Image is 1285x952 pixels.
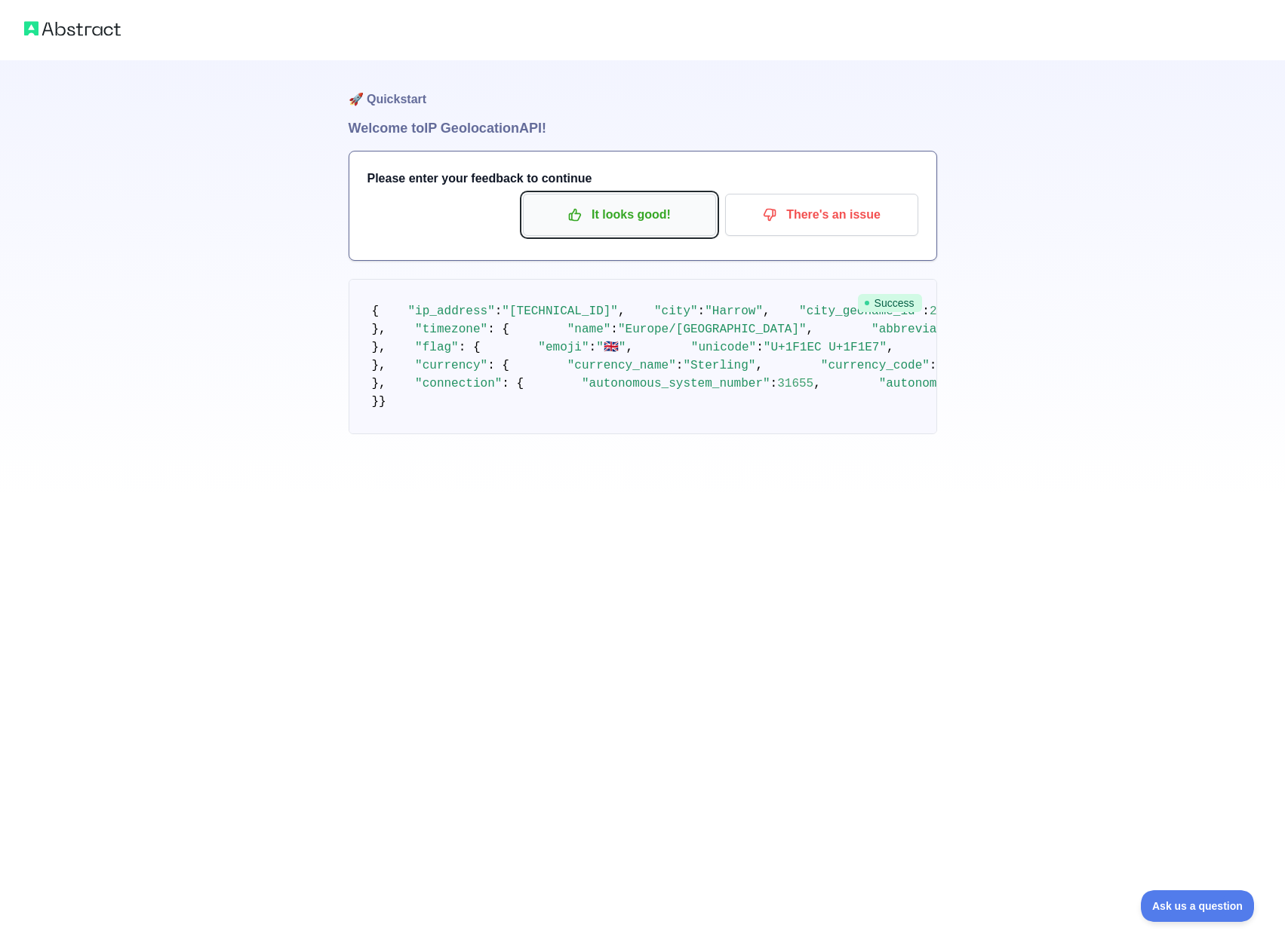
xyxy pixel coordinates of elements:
span: : { [459,341,481,354]
span: , [807,323,814,336]
span: "currency_code" [821,359,930,372]
span: , [763,305,770,318]
span: : [676,359,684,372]
p: There's an issue [736,202,907,228]
span: , [618,305,626,318]
span: : [495,305,503,318]
span: "abbreviation" [872,323,973,336]
span: "currency" [415,359,487,372]
span: : { [502,377,524,390]
span: , [755,359,763,372]
button: There's an issue [725,194,918,236]
iframe: Toggle Customer Support [1141,890,1255,922]
span: : [610,323,618,336]
h1: Welcome to IP Geolocation API! [349,118,937,139]
span: "unicode" [691,341,756,354]
span: Success [858,294,922,312]
span: , [813,377,821,390]
span: "flag" [415,341,459,354]
span: : [922,305,930,318]
span: : [756,341,764,354]
span: : [770,377,778,390]
span: "city" [654,305,698,318]
span: , [887,341,894,354]
span: "Europe/[GEOGRAPHIC_DATA]" [618,323,807,336]
span: "timezone" [415,323,487,336]
span: "🇬🇧" [596,341,626,354]
h3: Please enter your feedback to continue [367,170,918,188]
span: "connection" [415,377,502,390]
button: It looks good! [523,194,716,236]
span: "Sterling" [683,359,755,372]
span: 31655 [777,377,813,390]
span: 2647425 [930,305,980,318]
img: Abstract logo [24,18,121,39]
span: "ip_address" [408,305,495,318]
span: "[TECHNICAL_ID]" [502,305,618,318]
span: "emoji" [538,341,589,354]
span: , [626,341,633,354]
span: : [698,305,706,318]
span: "name" [567,323,611,336]
span: : { [487,359,509,372]
p: It looks good! [534,202,705,228]
h1: 🚀 Quickstart [349,60,937,118]
span: : [589,341,597,354]
span: "Harrow" [705,305,763,318]
span: "city_geoname_id" [799,305,922,318]
span: "autonomous_system_organization" [879,377,1111,390]
span: : { [487,323,509,336]
span: "currency_name" [567,359,676,372]
span: "U+1F1EC U+1F1E7" [764,341,887,354]
span: { [372,305,380,318]
span: "autonomous_system_number" [582,377,770,390]
span: : [930,359,937,372]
